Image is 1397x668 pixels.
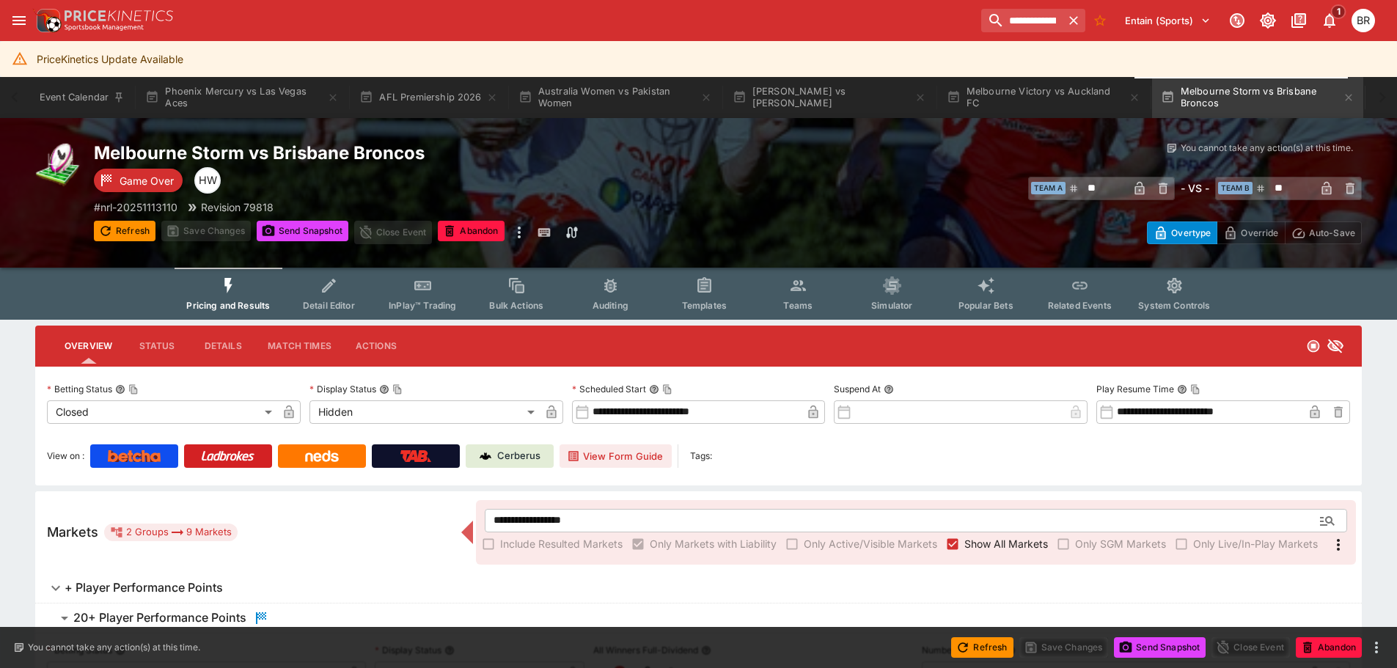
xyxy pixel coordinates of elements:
span: Only Markets with Liability [650,536,777,551]
span: Simulator [871,300,912,311]
div: Event type filters [175,268,1222,320]
button: View Form Guide [560,444,672,468]
h6: + Player Performance Points [65,580,223,595]
button: Overview [53,329,124,364]
button: Send Snapshot [257,221,348,241]
button: Copy To Clipboard [662,384,672,394]
h5: Markets [47,524,98,540]
button: [PERSON_NAME] vs [PERSON_NAME] [724,77,935,118]
span: Include Resulted Markets [500,536,623,551]
button: No Bookmarks [1088,9,1112,32]
p: Auto-Save [1309,225,1355,241]
button: Auto-Save [1285,221,1362,244]
button: Suspend At [884,384,894,394]
button: Select Tenant [1116,9,1220,32]
button: Open [1314,507,1341,534]
p: Copy To Clipboard [94,199,177,215]
img: Neds [305,450,338,462]
img: PriceKinetics Logo [32,6,62,35]
p: Betting Status [47,383,112,395]
button: Match Times [256,329,343,364]
button: Melbourne Victory vs Auckland FC [938,77,1149,118]
button: Connected to PK [1224,7,1250,34]
p: Revision 79818 [201,199,274,215]
button: Event Calendar [31,77,133,118]
img: PriceKinetics [65,10,173,21]
button: more [1368,639,1385,656]
button: Actions [343,329,409,364]
span: Auditing [593,300,628,311]
div: Hidden [309,400,540,424]
svg: Hidden [1327,337,1344,355]
svg: More [1330,536,1347,554]
button: Refresh [94,221,155,241]
button: Copy To Clipboard [1190,384,1200,394]
span: 1 [1331,4,1346,19]
button: Phoenix Mercury vs Las Vegas Aces [136,77,348,118]
button: Send Snapshot [1114,637,1206,658]
button: Override [1217,221,1285,244]
span: Related Events [1048,300,1112,311]
h6: - VS - [1181,180,1209,196]
div: Harry Walker [194,167,221,194]
span: Pricing and Results [186,300,270,311]
span: Teams [783,300,813,311]
button: Melbourne Storm vs Brisbane Broncos [1152,77,1363,118]
span: Team A [1031,182,1066,194]
img: Betcha [108,450,161,462]
button: Overtype [1147,221,1217,244]
h2: Copy To Clipboard [94,142,728,164]
a: Cerberus [466,444,554,468]
input: search [981,9,1062,32]
button: AFL Premiership 2026 [351,77,506,118]
button: 20+ Player Performance Points [35,603,1362,633]
h6: 20+ Player Performance Points [73,610,246,625]
button: Copy To Clipboard [128,384,139,394]
div: Ben Raymond [1352,9,1375,32]
span: Only SGM Markets [1075,536,1166,551]
p: Overtype [1171,225,1211,241]
button: Scheduled StartCopy To Clipboard [649,384,659,394]
p: You cannot take any action(s) at this time. [1181,142,1353,155]
button: Australia Women vs Pakistan Women [510,77,721,118]
div: Closed [47,400,277,424]
button: Abandon [438,221,504,241]
span: Only Live/In-Play Markets [1193,536,1318,551]
span: Team B [1218,182,1253,194]
button: Betting StatusCopy To Clipboard [115,384,125,394]
div: PriceKinetics Update Available [37,45,183,73]
span: Templates [682,300,727,311]
img: Ladbrokes [201,450,254,462]
span: Popular Bets [958,300,1013,311]
button: Copy To Clipboard [392,384,403,394]
button: Ben Raymond [1347,4,1379,37]
label: View on : [47,444,84,468]
div: 2 Groups 9 Markets [110,524,232,541]
span: Mark an event as closed and abandoned. [438,223,504,238]
p: You cannot take any action(s) at this time. [28,641,200,654]
div: Start From [1147,221,1362,244]
p: Suspend At [834,383,881,395]
button: Toggle light/dark mode [1255,7,1281,34]
button: Display StatusCopy To Clipboard [379,384,389,394]
label: Tags: [690,444,712,468]
button: Abandon [1296,637,1362,658]
p: Override [1241,225,1278,241]
p: Game Over [120,173,174,188]
button: + Player Performance Points [35,573,1362,603]
button: Notifications [1316,7,1343,34]
span: Only Active/Visible Markets [804,536,937,551]
span: System Controls [1138,300,1210,311]
button: Status [124,329,190,364]
button: Details [190,329,256,364]
button: Documentation [1286,7,1312,34]
p: Display Status [309,383,376,395]
svg: Closed [1306,339,1321,353]
button: Refresh [951,637,1013,658]
button: open drawer [6,7,32,34]
span: InPlay™ Trading [389,300,456,311]
p: Cerberus [497,449,540,463]
button: more [510,221,528,244]
span: Show All Markets [964,536,1048,551]
img: Cerberus [480,450,491,462]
